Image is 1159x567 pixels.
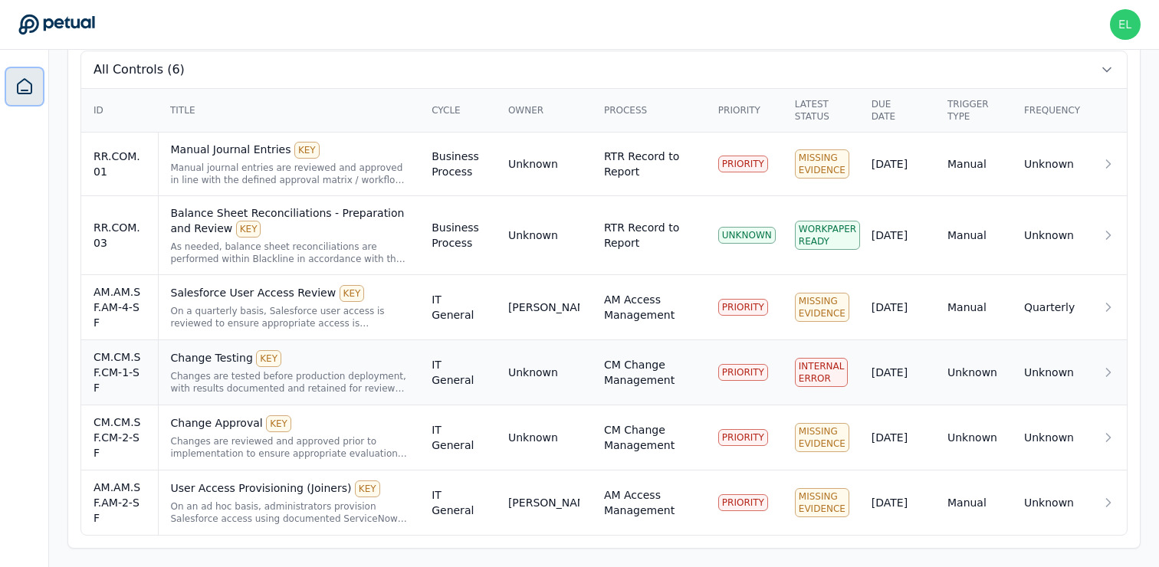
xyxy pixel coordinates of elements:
[718,429,768,446] div: PRIORITY
[171,500,408,525] div: On an ad hoc basis, administrators provision Salesforce access using documented ServiceNow approv...
[6,68,43,105] a: Dashboard
[94,104,146,116] div: ID
[604,220,694,251] div: RTR Record to Report
[171,370,408,395] div: Changes are tested before production deployment, with results documented and retained for review ...
[419,133,496,196] td: Business Process
[1110,9,1141,40] img: eliot+arm@petual.ai
[604,149,694,179] div: RTR Record to Report
[1012,133,1088,196] td: Unknown
[935,340,1012,405] td: Unknown
[935,133,1012,196] td: Manual
[872,98,923,123] div: Due Date
[604,292,694,323] div: AM Access Management
[935,470,1012,536] td: Manual
[872,300,923,315] div: [DATE]
[18,14,95,35] a: Go to Dashboard
[419,470,496,536] td: IT General
[171,415,408,432] div: Change Approval
[419,275,496,340] td: IT General
[718,299,768,316] div: PRIORITY
[508,430,558,445] div: Unknown
[508,156,558,172] div: Unknown
[171,285,408,302] div: Salesforce User Access Review
[795,293,849,322] div: Missing Evidence
[1012,405,1088,470] td: Unknown
[171,162,408,186] div: Manual journal entries are reviewed and approved in line with the defined approval matrix / workf...
[935,275,1012,340] td: Manual
[171,205,408,238] div: Balance Sheet Reconciliations - Preparation and Review
[432,104,484,116] div: Cycle
[94,349,146,395] div: CM.CM.SF.CM-1-SF
[94,480,146,526] div: AM.AM.SF.AM-2-SF
[935,405,1012,470] td: Unknown
[872,156,923,172] div: [DATE]
[795,358,849,387] div: Internal Error
[872,495,923,510] div: [DATE]
[718,227,776,244] div: UNKNOWN
[94,220,146,251] div: RR.COM.03
[508,300,579,315] div: [PERSON_NAME]
[947,98,1000,123] div: Trigger Type
[604,104,694,116] div: Process
[718,104,770,116] div: Priority
[604,357,694,388] div: CM Change Management
[795,98,847,123] div: Latest Status
[718,156,768,172] div: PRIORITY
[1012,340,1088,405] td: Unknown
[171,435,408,460] div: Changes are reviewed and approved prior to implementation to ensure appropriate evaluation before...
[935,196,1012,275] td: Manual
[171,142,408,159] div: Manual Journal Entries
[294,142,320,159] div: KEY
[94,415,146,460] div: CM.CM.SF.CM-2-SF
[795,149,849,179] div: Missing Evidence
[718,494,768,511] div: PRIORITY
[419,340,496,405] td: IT General
[508,104,579,116] div: Owner
[266,415,291,432] div: KEY
[171,350,408,367] div: Change Testing
[94,284,146,330] div: AM.AM.SF.AM-4-SF
[419,405,496,470] td: IT General
[795,423,849,452] div: Missing Evidence
[171,241,408,265] div: As needed, balance sheet reconciliations are performed within Blackline in accordance with the Ba...
[604,487,694,518] div: AM Access Management
[94,61,185,79] span: All Controls (6)
[508,228,558,243] div: Unknown
[171,305,408,329] div: On a quarterly basis, Salesforce user access is reviewed to ensure appropriate access is maintain...
[508,495,579,510] div: [PERSON_NAME]
[718,364,768,381] div: PRIORITY
[604,422,694,453] div: CM Change Management
[1012,470,1088,536] td: Unknown
[171,480,408,497] div: User Access Provisioning (Joiners)
[81,51,1127,88] button: All Controls (6)
[236,221,261,238] div: KEY
[94,149,146,179] div: RR.COM.01
[1024,104,1076,116] div: Frequency
[508,365,558,380] div: Unknown
[419,196,496,275] td: Business Process
[256,350,281,367] div: KEY
[1012,275,1088,340] td: Quarterly
[795,221,860,250] div: Workpaper Ready
[170,104,407,116] div: Title
[340,285,365,302] div: KEY
[795,488,849,517] div: Missing Evidence
[1012,196,1088,275] td: Unknown
[355,480,380,497] div: KEY
[872,365,923,380] div: [DATE]
[872,228,923,243] div: [DATE]
[872,430,923,445] div: [DATE]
